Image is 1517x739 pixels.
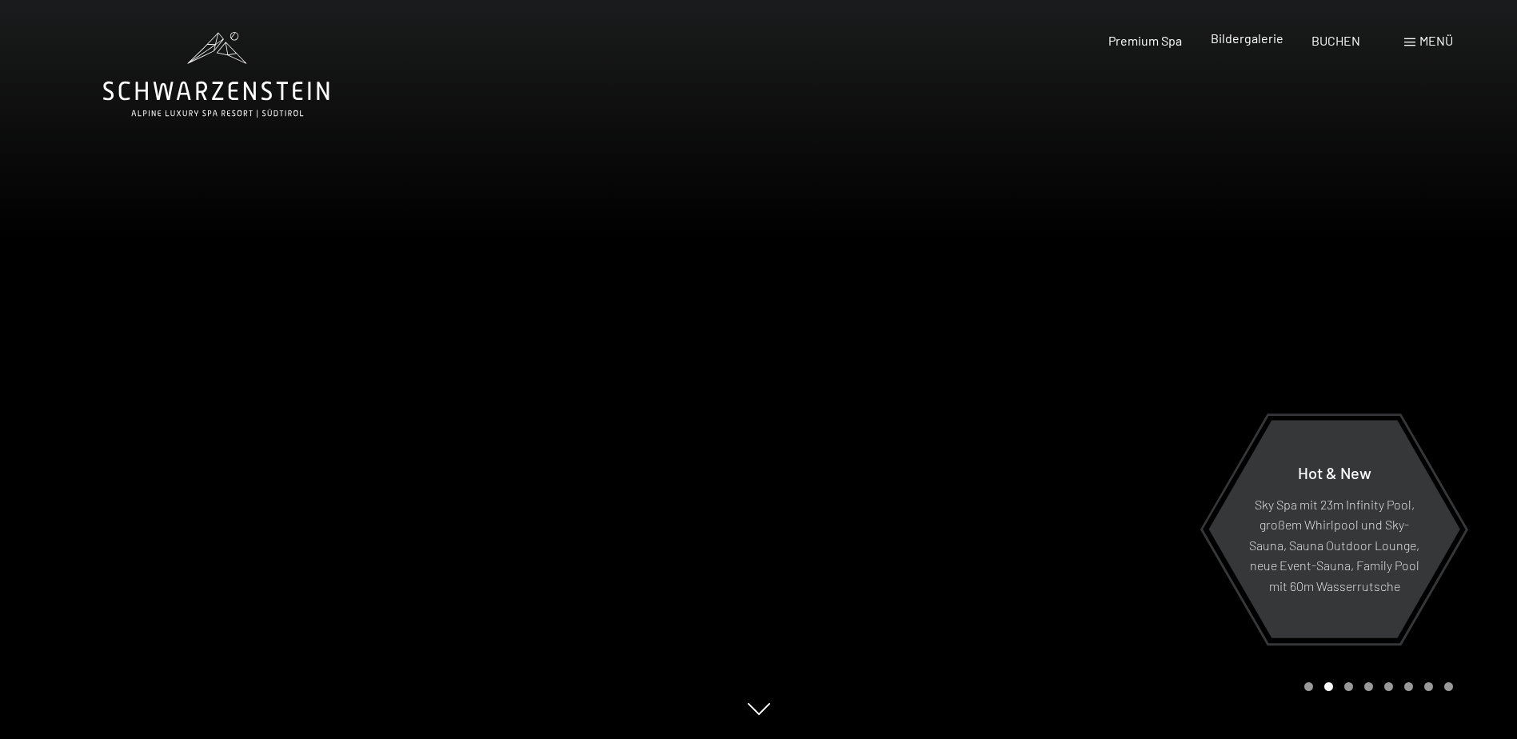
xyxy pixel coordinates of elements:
span: Menü [1419,33,1453,48]
a: Hot & New Sky Spa mit 23m Infinity Pool, großem Whirlpool und Sky-Sauna, Sauna Outdoor Lounge, ne... [1208,419,1461,639]
a: BUCHEN [1311,33,1360,48]
div: Carousel Page 6 [1404,682,1413,691]
div: Carousel Pagination [1299,682,1453,691]
div: Carousel Page 3 [1344,682,1353,691]
div: Carousel Page 7 [1424,682,1433,691]
p: Sky Spa mit 23m Infinity Pool, großem Whirlpool und Sky-Sauna, Sauna Outdoor Lounge, neue Event-S... [1248,493,1421,596]
div: Carousel Page 8 [1444,682,1453,691]
div: Carousel Page 4 [1364,682,1373,691]
div: Carousel Page 1 [1304,682,1313,691]
div: Carousel Page 5 [1384,682,1393,691]
a: Bildergalerie [1211,30,1283,46]
span: Hot & New [1298,462,1371,481]
div: Carousel Page 2 (Current Slide) [1324,682,1333,691]
a: Premium Spa [1108,33,1182,48]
